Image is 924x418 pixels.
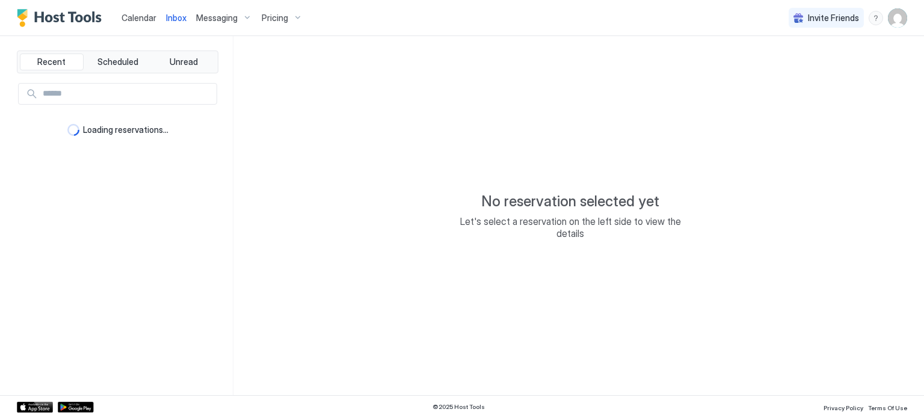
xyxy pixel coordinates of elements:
[166,13,186,23] span: Inbox
[808,13,859,23] span: Invite Friends
[122,11,156,24] a: Calendar
[17,51,218,73] div: tab-group
[83,124,168,135] span: Loading reservations...
[86,54,150,70] button: Scheduled
[888,8,907,28] div: User profile
[166,11,186,24] a: Inbox
[20,54,84,70] button: Recent
[170,57,198,67] span: Unread
[869,11,883,25] div: menu
[868,404,907,411] span: Terms Of Use
[67,124,79,136] div: loading
[196,13,238,23] span: Messaging
[17,402,53,413] a: App Store
[824,404,863,411] span: Privacy Policy
[262,13,288,23] span: Pricing
[58,402,94,413] a: Google Play Store
[481,192,659,211] span: No reservation selected yet
[17,9,107,27] a: Host Tools Logo
[38,84,217,104] input: Input Field
[450,215,691,239] span: Let's select a reservation on the left side to view the details
[824,401,863,413] a: Privacy Policy
[37,57,66,67] span: Recent
[97,57,138,67] span: Scheduled
[122,13,156,23] span: Calendar
[433,403,485,411] span: © 2025 Host Tools
[868,401,907,413] a: Terms Of Use
[152,54,215,70] button: Unread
